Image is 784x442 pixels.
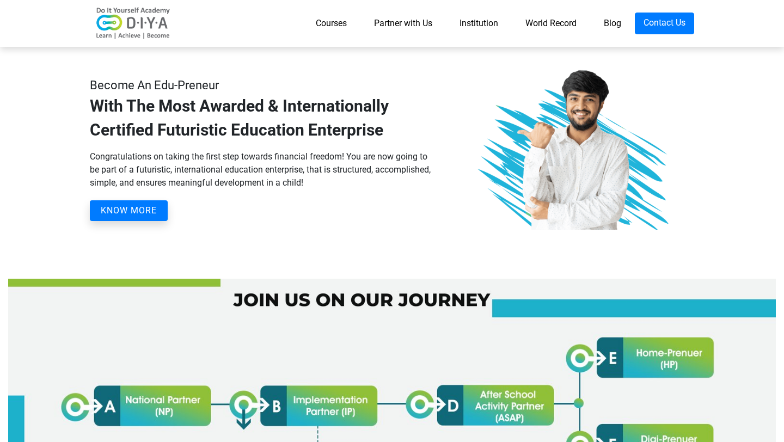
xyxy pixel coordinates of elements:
button: KNOW MORE [90,200,168,221]
a: Contact Us [635,13,694,34]
div: Congratulations on taking the first step towards financial freedom! You are now going to be part ... [90,150,436,189]
img: logo-v2.png [90,7,177,40]
img: edu-preneur.png [452,68,694,230]
a: Institution [446,13,512,34]
h1: With The Most Awarded & Internationally Certified Futuristic Education Enterprise [90,94,436,142]
a: Blog [590,13,635,34]
a: World Record [512,13,590,34]
a: Partner with Us [360,13,446,34]
a: Courses [302,13,360,34]
div: Become An Edu-Preneur [90,76,436,94]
